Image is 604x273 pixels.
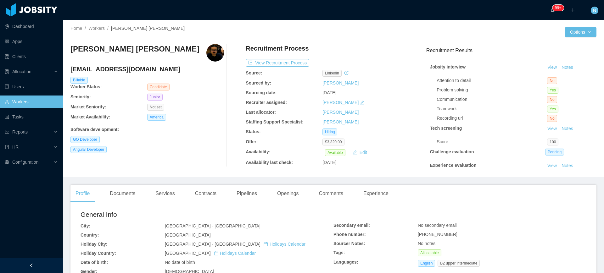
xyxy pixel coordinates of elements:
span: GO Developer [70,136,100,143]
h3: Recruitment Results [426,46,596,54]
a: icon: exportView Recruitment Process [246,60,309,65]
div: Attention to detail [437,77,547,84]
strong: Jobsity interview [430,64,466,69]
div: Recording url [437,115,547,122]
span: HR [12,145,19,150]
i: icon: solution [5,69,9,74]
div: Services [150,185,180,202]
div: Documents [105,185,140,202]
div: Problem solving [437,87,547,93]
strong: Experience evaluation [430,163,477,168]
b: Country: [81,232,99,238]
b: Tags: [333,250,345,255]
span: English [418,260,435,267]
h3: [PERSON_NAME] [PERSON_NAME] [70,44,199,54]
span: [PHONE_NUMBER] [418,232,457,237]
a: icon: pie-chartDashboard [5,20,58,33]
span: Angular Developer [70,146,107,153]
span: America [147,114,166,121]
h2: General Info [81,210,333,220]
span: No secondary email [418,223,457,228]
div: Pipelines [232,185,262,202]
div: Teamwork [437,106,547,112]
button: Notes [559,162,576,170]
span: [GEOGRAPHIC_DATA] [165,251,256,256]
strong: Tech screening [430,126,462,131]
span: [GEOGRAPHIC_DATA] - [GEOGRAPHIC_DATA] [165,242,305,247]
b: Availability: [246,149,270,154]
i: icon: plus [571,8,575,12]
b: Secondary email: [333,223,370,228]
span: Reports [12,129,28,134]
span: [DATE] [322,160,336,165]
a: Home [70,26,82,31]
a: [PERSON_NAME] [322,80,359,85]
span: Pending [545,149,564,156]
i: icon: book [5,145,9,149]
a: View [545,163,559,168]
span: Allocatable [418,249,441,256]
a: icon: robotUsers [5,80,58,93]
img: 8fdb78af-d863-4774-a087-24182fe964eb_66db603678739-400w.png [206,44,224,62]
span: Hiring [322,128,337,135]
b: Worker Status: [70,84,102,89]
a: View [545,126,559,131]
b: Seniority: [70,94,91,99]
i: icon: calendar [214,251,218,255]
button: icon: exportView Recruitment Process [246,59,309,67]
span: B2 upper intermediate [438,260,480,267]
span: Junior [147,94,163,101]
button: icon: editEdit [350,149,370,156]
span: N [593,7,596,14]
span: [PERSON_NAME] [PERSON_NAME] [111,26,185,31]
b: Sourced by: [246,80,271,85]
b: Offer: [246,139,258,144]
div: Experience [358,185,394,202]
span: 100 [547,139,558,145]
a: icon: calendarHolidays Calendar [214,251,256,256]
b: Software development : [70,127,119,132]
a: [PERSON_NAME] [322,119,359,124]
b: Holiday City: [81,242,108,247]
b: Availability last check: [246,160,293,165]
sup: 1678 [552,5,564,11]
b: Recruiter assigned: [246,100,287,105]
button: Optionsicon: down [565,27,596,37]
b: Phone number: [333,232,366,237]
a: icon: calendarHolidays Calendar [264,242,305,247]
h4: [EMAIL_ADDRESS][DOMAIN_NAME] [70,65,224,74]
b: Last allocator: [246,110,276,115]
a: [PERSON_NAME] [322,110,359,115]
i: icon: setting [5,160,9,164]
span: Configuration [12,160,38,165]
span: / [107,26,109,31]
span: linkedin [322,70,342,77]
a: [PERSON_NAME] [322,100,359,105]
span: [GEOGRAPHIC_DATA] [165,232,211,238]
a: icon: appstoreApps [5,35,58,48]
b: Status: [246,129,260,134]
h4: Recruitment Process [246,44,309,53]
a: icon: auditClients [5,50,58,63]
a: Workers [88,26,105,31]
i: icon: edit [360,100,364,105]
button: Notes [559,125,576,133]
span: [GEOGRAPHIC_DATA] - [GEOGRAPHIC_DATA] [165,223,260,228]
b: City: [81,223,90,228]
a: View [545,65,559,70]
div: Profile [70,185,95,202]
b: Source: [246,70,262,75]
a: icon: userWorkers [5,96,58,108]
span: Not set [147,104,164,111]
b: Languages: [333,259,358,265]
b: Sourcer Notes: [333,241,365,246]
span: No notes [418,241,435,246]
i: icon: line-chart [5,130,9,134]
span: [DATE] [322,90,336,95]
b: Market Availability: [70,114,110,119]
span: No [547,115,557,122]
i: icon: history [344,71,349,75]
div: Contracts [190,185,221,202]
i: icon: bell [551,8,555,12]
span: Yes [547,87,558,94]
